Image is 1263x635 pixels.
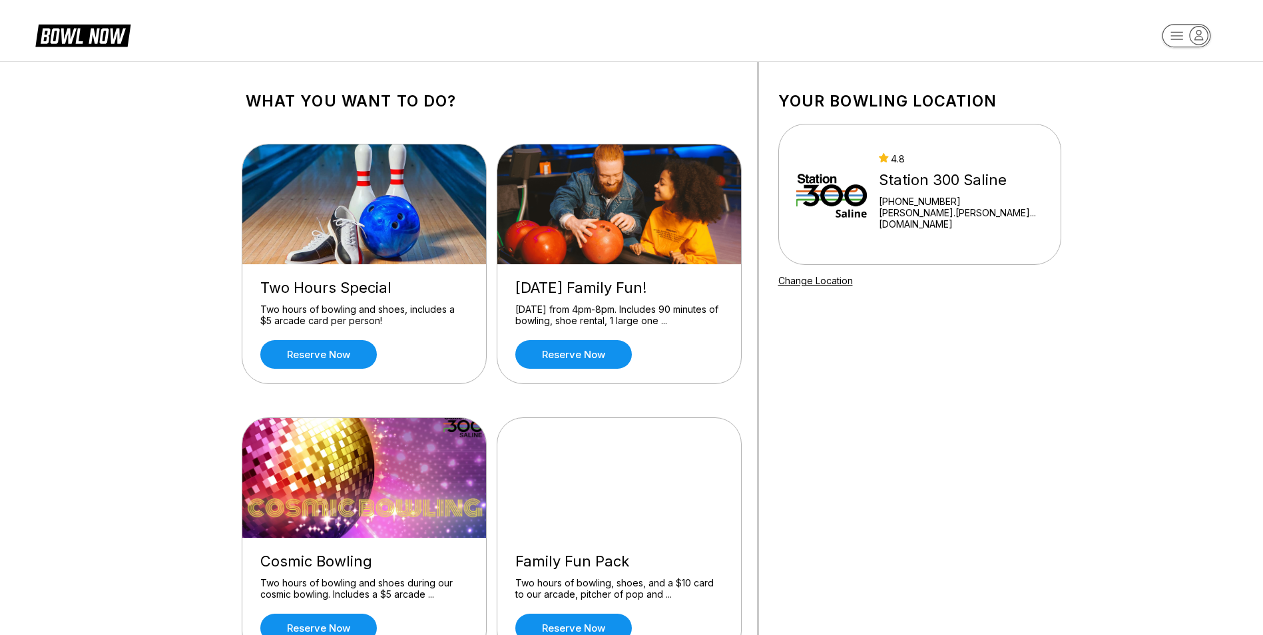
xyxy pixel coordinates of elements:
div: Two Hours Special [260,279,468,297]
div: Station 300 Saline [879,171,1043,189]
div: [DATE] Family Fun! [515,279,723,297]
img: Friday Family Fun! [497,144,742,264]
div: Family Fun Pack [515,552,723,570]
div: Two hours of bowling, shoes, and a $10 card to our arcade, pitcher of pop and ... [515,577,723,600]
div: 4.8 [879,153,1043,164]
img: Cosmic Bowling [242,418,487,538]
div: Two hours of bowling and shoes during our cosmic bowling. Includes a $5 arcade ... [260,577,468,600]
a: Reserve now [260,340,377,369]
h1: What you want to do? [246,92,738,110]
div: [DATE] from 4pm-8pm. Includes 90 minutes of bowling, shoe rental, 1 large one ... [515,304,723,327]
img: Station 300 Saline [796,144,868,244]
div: [PHONE_NUMBER] [879,196,1043,207]
div: Two hours of bowling and shoes, includes a $5 arcade card per person! [260,304,468,327]
a: [PERSON_NAME].[PERSON_NAME]...[DOMAIN_NAME] [879,207,1043,230]
img: Family Fun Pack [497,418,742,538]
div: Cosmic Bowling [260,552,468,570]
a: Change Location [778,275,853,286]
h1: Your bowling location [778,92,1061,110]
a: Reserve now [515,340,632,369]
img: Two Hours Special [242,144,487,264]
